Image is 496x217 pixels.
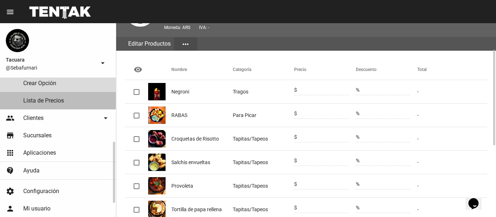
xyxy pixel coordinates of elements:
[417,104,487,127] mat-cell: -
[23,188,59,195] span: Configuración
[23,114,44,122] span: Clientes
[356,205,359,210] span: %
[23,205,50,212] span: Mi usuario
[294,59,355,80] mat-header-cell: Precio
[6,149,15,157] mat-icon: apps
[148,177,166,195] img: 4722788b-995c-43bf-863c-0bf9a0b55ec0.jpeg
[356,87,359,93] span: %
[148,154,166,171] img: 2942aebd-d9ef-40f0-b0cc-a14bb5e8b12b.jpeg
[417,127,487,150] mat-cell: -
[23,149,56,157] span: Aplicaciones
[233,174,294,197] mat-cell: Tapitas/Tapeos
[181,40,190,49] mat-icon: more_horiz
[233,104,294,127] mat-cell: Para Picar
[174,37,197,50] button: Elegir sección
[101,114,110,122] mat-icon: arrow_drop_down
[294,158,297,163] span: $
[6,114,15,122] mat-icon: people
[356,134,359,140] span: %
[6,204,15,213] mat-icon: person
[294,110,297,116] span: $
[356,59,417,80] mat-header-cell: Descuento
[233,151,294,174] mat-cell: Tapitas/Tapeos
[148,83,166,100] img: 8c848179-6b83-4dc0-af77-29ca695cbd8e.jpeg
[6,166,15,175] mat-icon: contact_support
[125,37,174,51] div: Editar Productos
[171,206,222,213] span: Tortilla de papa rellena
[171,59,233,80] mat-header-cell: Nombre
[417,59,487,80] mat-header-cell: Total
[294,134,297,140] span: $
[417,151,487,174] mat-cell: -
[148,130,166,147] img: e80c96d6-0412-4236-89d9-d4026357bc52.jpeg
[294,205,297,210] span: $
[199,25,209,30] span: IVA: -
[171,182,193,189] span: Provoleta
[233,59,294,80] mat-header-cell: Categoría
[98,59,107,67] mat-icon: arrow_drop_down
[6,29,29,52] img: 0ba25f40-994f-44c9-9804-907548b4f6e7.png
[356,158,359,163] span: %
[6,187,15,196] mat-icon: settings
[233,80,294,103] mat-cell: Tragos
[417,80,487,103] mat-cell: -
[233,127,294,150] mat-cell: Tapitas/Tapeos
[356,181,359,187] span: %
[171,112,187,119] span: RABAS
[294,181,297,187] span: $
[171,135,219,142] span: Croquetas de Risotto
[6,131,15,140] mat-icon: store
[134,65,142,74] mat-icon: visibility
[6,8,15,16] mat-icon: menu
[6,64,95,71] span: @Sebafurnari
[23,132,52,139] span: Sucursales
[171,159,210,166] span: Salchis envueltas
[465,188,489,210] iframe: chat widget
[164,24,490,31] p: Moneda: ARS
[23,167,40,174] span: Ayuda
[356,110,359,116] span: %
[6,55,95,64] span: Tacuara
[294,87,297,93] span: $
[171,88,189,95] span: Negroni
[148,107,166,124] img: 3720703d-47e2-40e9-8847-c6ece53b8b00.jpeg
[417,174,487,197] mat-cell: -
